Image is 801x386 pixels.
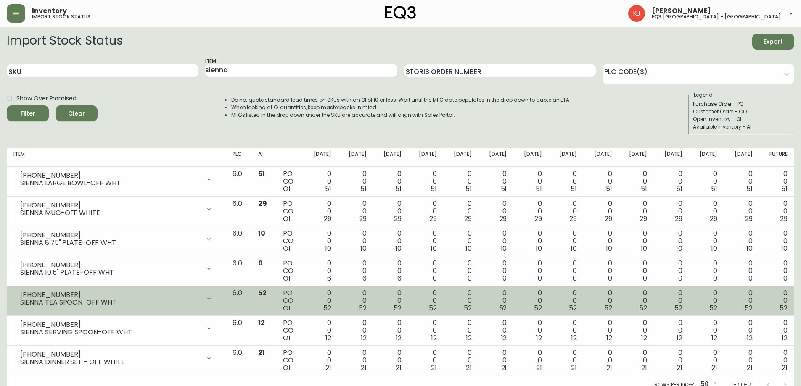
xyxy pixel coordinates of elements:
[724,148,759,167] th: [DATE]
[380,349,402,372] div: 0 0
[676,244,682,253] span: 10
[20,299,201,306] div: SIENNA TEA SPOON-OFF WHT
[395,184,402,194] span: 51
[590,200,612,223] div: 0 0
[652,14,781,19] h5: eq3 [GEOGRAPHIC_DATA] - [GEOGRAPHIC_DATA]
[20,179,201,187] div: SIENNA LARGE BOWL-OFF WHT
[283,363,290,373] span: OI
[20,202,201,209] div: [PHONE_NUMBER]
[231,111,571,119] li: MFGs listed in the drop down under the SKU are accurate and will align with Sales Portal.
[415,170,436,193] div: 0 0
[13,349,219,368] div: [PHONE_NUMBER]SIENNA DINNER SET - OFF WHITE
[502,273,507,283] span: 0
[501,244,507,253] span: 10
[415,200,436,223] div: 0 0
[485,349,507,372] div: 0 0
[325,333,331,343] span: 12
[766,230,788,252] div: 0 0
[32,8,67,14] span: Inventory
[696,200,717,223] div: 0 0
[258,318,265,328] span: 12
[711,244,717,253] span: 10
[13,289,219,308] div: [PHONE_NUMBER]SIENNA TEA SPOON-OFF WHT
[310,200,331,223] div: 0 0
[590,349,612,372] div: 0 0
[325,184,331,194] span: 51
[536,184,542,194] span: 51
[359,303,367,313] span: 52
[766,349,788,372] div: 0 0
[327,273,331,283] span: 6
[380,319,402,342] div: 0 0
[20,351,201,358] div: [PHONE_NUMBER]
[450,230,472,252] div: 0 0
[501,333,507,343] span: 12
[283,303,290,313] span: OI
[20,172,201,179] div: [PHONE_NUMBER]
[16,94,77,103] span: Show Over Promised
[696,260,717,282] div: 0 0
[283,260,296,282] div: PO CO
[549,148,584,167] th: [DATE]
[283,230,296,252] div: PO CO
[766,200,788,223] div: 0 0
[303,148,338,167] th: [DATE]
[731,349,752,372] div: 0 0
[626,170,647,193] div: 0 0
[258,348,265,357] span: 21
[468,273,472,283] span: 0
[689,148,724,167] th: [DATE]
[20,321,201,328] div: [PHONE_NUMBER]
[555,349,577,372] div: 0 0
[466,333,472,343] span: 12
[231,96,571,104] li: Do not quote standard lead times on SKUs with an OI of 10 or less. Wait until the MFG date popula...
[485,230,507,252] div: 0 0
[571,333,577,343] span: 12
[641,363,647,373] span: 21
[555,200,577,223] div: 0 0
[485,260,507,282] div: 0 0
[258,288,267,298] span: 52
[394,214,402,223] span: 29
[345,349,366,372] div: 0 0
[226,167,251,197] td: 6.0
[780,303,788,313] span: 52
[606,333,612,343] span: 12
[731,170,752,193] div: 0 0
[693,91,714,99] legend: Legend
[711,184,717,194] span: 51
[696,170,717,193] div: 0 0
[310,319,331,342] div: 0 0
[520,170,542,193] div: 0 0
[20,209,201,217] div: SIENNA MUG-OFF WHITE
[619,148,654,167] th: [DATE]
[501,363,507,373] span: 21
[258,169,265,179] span: 51
[20,291,201,299] div: [PHONE_NUMBER]
[485,289,507,312] div: 0 0
[450,170,472,193] div: 0 0
[536,244,542,253] span: 10
[56,105,98,121] button: Clear
[696,289,717,312] div: 0 0
[13,170,219,189] div: [PHONE_NUMBER]SIENNA LARGE BOWL-OFF WHT
[661,289,682,312] div: 0 0
[20,261,201,269] div: [PHONE_NUMBER]
[13,319,219,338] div: [PHONE_NUMBER]SIENNA SERVING SPOON-OFF WHT
[709,303,717,313] span: 52
[380,230,402,252] div: 0 0
[569,303,577,313] span: 52
[20,358,201,366] div: SIENNA DINNER SET - OFF WHITE
[345,260,366,282] div: 0 0
[499,303,507,313] span: 52
[590,289,612,312] div: 0 0
[415,289,436,312] div: 0 0
[781,244,788,253] span: 10
[641,333,647,343] span: 12
[380,200,402,223] div: 0 0
[766,170,788,193] div: 0 0
[652,8,711,14] span: [PERSON_NAME]
[555,230,577,252] div: 0 0
[324,214,331,223] span: 29
[534,303,542,313] span: 52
